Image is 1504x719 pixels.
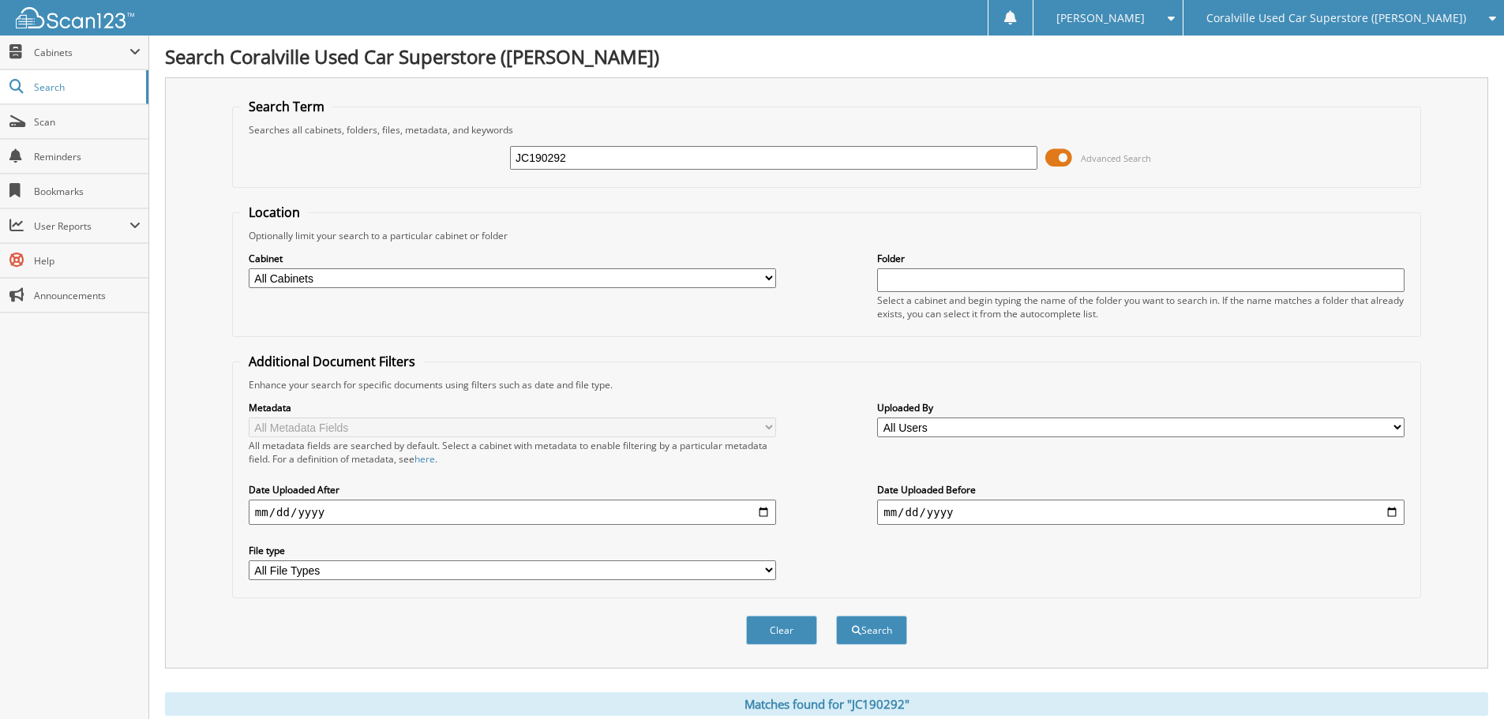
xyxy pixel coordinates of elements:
div: Matches found for "JC190292" [165,692,1488,716]
input: start [249,500,776,525]
span: Announcements [34,289,141,302]
span: [PERSON_NAME] [1056,13,1145,23]
img: scan123-logo-white.svg [16,7,134,28]
label: Date Uploaded After [249,483,776,496]
div: Optionally limit your search to a particular cabinet or folder [241,229,1412,242]
span: Cabinets [34,46,129,59]
span: Bookmarks [34,185,141,198]
label: Folder [877,252,1405,265]
legend: Location [241,204,308,221]
span: Advanced Search [1081,152,1151,164]
div: Enhance your search for specific documents using filters such as date and file type. [241,378,1412,391]
h1: Search Coralville Used Car Superstore ([PERSON_NAME]) [165,43,1488,69]
span: Help [34,254,141,268]
div: All metadata fields are searched by default. Select a cabinet with metadata to enable filtering b... [249,439,776,466]
div: Select a cabinet and begin typing the name of the folder you want to search in. If the name match... [877,294,1405,320]
label: Date Uploaded Before [877,483,1405,496]
button: Search [836,616,907,645]
button: Clear [746,616,817,645]
input: end [877,500,1405,525]
span: User Reports [34,219,129,233]
span: Coralville Used Car Superstore ([PERSON_NAME]) [1206,13,1466,23]
label: File type [249,544,776,557]
legend: Search Term [241,98,332,115]
div: Searches all cabinets, folders, files, metadata, and keywords [241,123,1412,137]
label: Uploaded By [877,401,1405,414]
a: here [414,452,435,466]
span: Reminders [34,150,141,163]
label: Cabinet [249,252,776,265]
span: Scan [34,115,141,129]
span: Search [34,81,138,94]
legend: Additional Document Filters [241,353,423,370]
label: Metadata [249,401,776,414]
